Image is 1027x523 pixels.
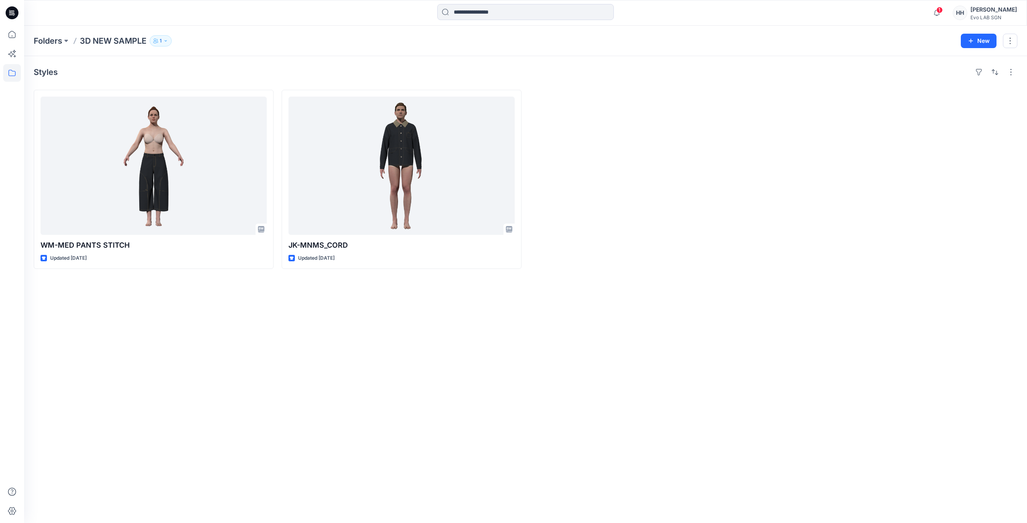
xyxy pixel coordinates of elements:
div: HH [953,6,967,20]
p: WM-MED PANTS STITCH [41,240,267,251]
span: 1 [936,7,943,13]
a: WM-MED PANTS STITCH [41,97,267,235]
button: 1 [150,35,172,46]
div: Evo LAB SGN [970,14,1017,20]
p: 1 [160,36,162,45]
div: [PERSON_NAME] [970,5,1017,14]
button: New [961,34,997,48]
p: Updated [DATE] [50,254,87,263]
a: Folders [34,35,62,46]
p: Updated [DATE] [298,254,335,263]
p: JK-MNMS_CORD [288,240,515,251]
a: JK-MNMS_CORD [288,97,515,235]
p: 3D NEW SAMPLE [80,35,146,46]
h4: Styles [34,67,58,77]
